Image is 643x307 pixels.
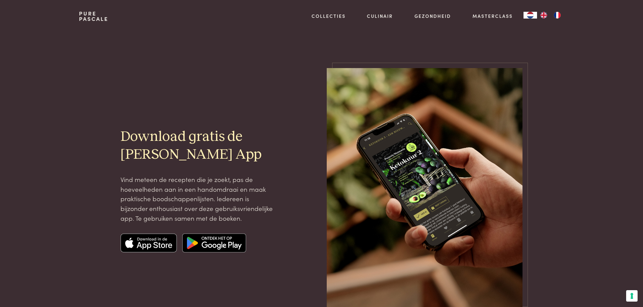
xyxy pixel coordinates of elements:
[120,175,275,223] p: Vind meteen de recepten die je zoekt, pas de hoeveelheden aan in een handomdraai en maak praktisc...
[120,234,177,252] img: Apple app store
[524,12,564,19] aside: Language selected: Nederlands
[414,12,451,20] a: Gezondheid
[524,12,537,19] div: Language
[79,11,108,22] a: PurePascale
[524,12,537,19] a: NL
[537,12,551,19] a: EN
[367,12,393,20] a: Culinair
[537,12,564,19] ul: Language list
[182,234,246,252] img: Google app store
[473,12,513,20] a: Masterclass
[551,12,564,19] a: FR
[626,290,638,302] button: Uw voorkeuren voor toestemming voor trackingtechnologieën
[312,12,346,20] a: Collecties
[120,128,275,164] h2: Download gratis de [PERSON_NAME] App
